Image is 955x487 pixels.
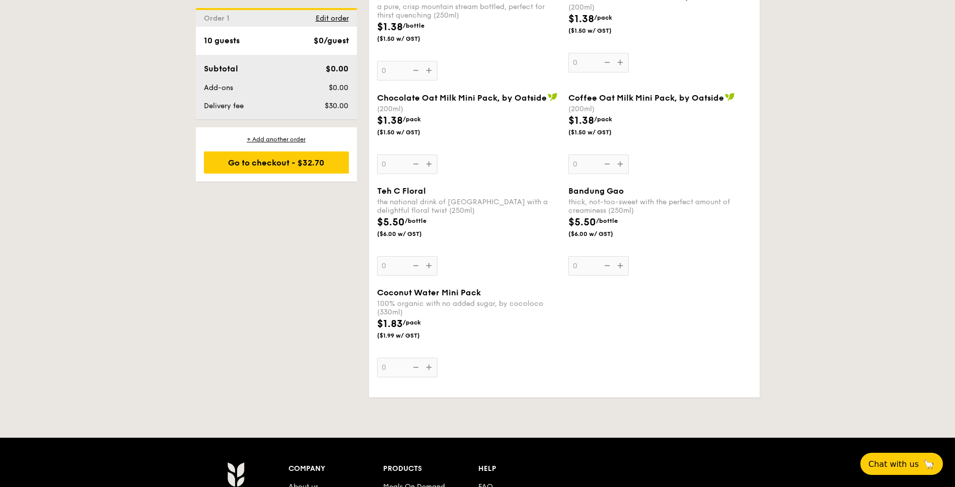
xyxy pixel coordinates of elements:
span: /bottle [596,217,618,224]
span: $30.00 [325,102,348,110]
span: /bottle [403,22,424,29]
span: /pack [594,116,612,123]
div: + Add another order [204,135,349,143]
span: /bottle [405,217,426,224]
span: ($1.50 w/ GST) [377,35,446,43]
span: $5.50 [568,216,596,228]
span: /pack [594,14,612,21]
span: Chocolate Oat Milk Mini Pack, by Oatside [377,93,547,103]
div: (200ml) [568,3,752,12]
div: 100% organic with no added sugar, by cocoloco (330ml) [377,299,560,316]
div: Products [383,462,478,476]
div: Help [478,462,573,476]
span: $1.38 [377,21,403,33]
div: thick, not-too-sweet with the perfect amount of creaminess (250ml) [568,198,752,215]
span: $1.83 [377,318,403,330]
span: Order 1 [204,14,234,23]
span: Delivery fee [204,102,244,110]
span: $5.50 [377,216,405,228]
span: Coconut Water Mini Pack [377,288,481,297]
span: /pack [403,116,421,123]
span: $1.38 [568,115,594,127]
img: AYc88T3wAAAABJRU5ErkJggg== [227,462,245,487]
span: $0.00 [329,84,348,92]
span: ($1.99 w/ GST) [377,332,446,340]
button: Chat with us🦙 [860,453,943,475]
span: Add-ons [204,84,233,92]
span: 🦙 [923,458,935,470]
span: Teh C Floral [377,186,426,196]
div: $0/guest [314,35,349,47]
span: Bandung Gao [568,186,624,196]
span: Edit order [316,14,349,23]
div: Go to checkout - $32.70 [204,151,349,174]
span: $1.38 [568,13,594,25]
img: icon-vegan.f8ff3823.svg [548,93,558,102]
span: ($6.00 w/ GST) [377,230,446,238]
span: Coffee Oat Milk Mini Pack, by Oatside [568,93,724,103]
span: ($1.50 w/ GST) [568,128,637,136]
span: $0.00 [326,64,348,73]
img: icon-vegan.f8ff3823.svg [725,93,735,102]
span: $1.38 [377,115,403,127]
span: Subtotal [204,64,238,73]
span: ($1.50 w/ GST) [568,27,637,35]
div: 10 guests [204,35,240,47]
div: Company [288,462,384,476]
span: Chat with us [868,459,919,469]
span: ($1.50 w/ GST) [377,128,446,136]
span: /pack [403,319,421,326]
span: ($6.00 w/ GST) [568,230,637,238]
div: (200ml) [377,105,560,113]
div: a pure, crisp mountain stream bottled, perfect for thirst quenching (250ml) [377,3,560,20]
div: the national drink of [GEOGRAPHIC_DATA] with a delightful floral twist (250ml) [377,198,560,215]
div: (200ml) [568,105,752,113]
